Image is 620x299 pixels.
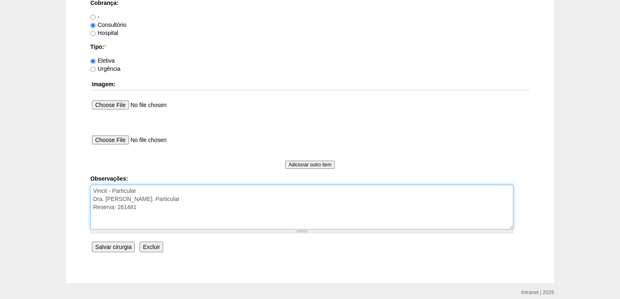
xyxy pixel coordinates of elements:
[90,79,530,90] th: Imagem:
[140,242,163,252] input: Excluir
[90,30,118,36] label: Hospital
[90,59,96,64] input: Eletiva
[90,22,127,28] label: Consultório
[90,23,96,28] input: Consultório
[90,15,96,20] input: -
[90,65,120,72] label: Urgência
[90,13,100,20] label: -
[90,57,115,64] label: Eletiva
[90,31,96,36] input: Hospital
[90,175,530,183] label: Observações:
[90,67,96,72] input: Urgência
[521,288,554,297] div: Intranet | 2025
[285,161,335,169] input: Adicionar outro item
[90,185,513,229] textarea: Vincit - Particular Dra. [PERSON_NAME]. Particular Reserva: 261481
[92,242,135,252] input: Salvar cirurgia
[104,44,106,50] span: Este campo é obrigatório.
[90,43,530,51] label: Tipo:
